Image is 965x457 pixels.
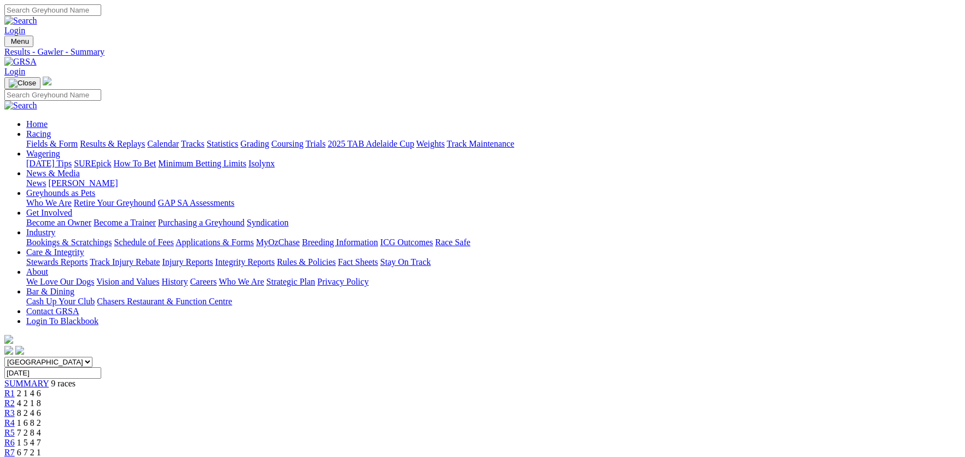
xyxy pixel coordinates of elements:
[26,218,961,228] div: Get Involved
[26,238,112,247] a: Bookings & Scratchings
[4,448,15,457] a: R7
[97,297,232,306] a: Chasers Restaurant & Function Centre
[26,178,961,188] div: News & Media
[26,297,961,306] div: Bar & Dining
[9,79,36,88] img: Close
[247,218,288,227] a: Syndication
[17,438,41,447] span: 1 5 4 7
[219,277,264,286] a: Who We Are
[4,36,33,47] button: Toggle navigation
[4,389,15,398] a: R1
[302,238,378,247] a: Breeding Information
[26,257,88,267] a: Stewards Reports
[26,228,55,237] a: Industry
[4,57,37,67] img: GRSA
[4,335,13,344] img: logo-grsa-white.png
[114,159,156,168] a: How To Bet
[26,297,95,306] a: Cash Up Your Club
[11,37,29,45] span: Menu
[256,238,300,247] a: MyOzChase
[147,139,179,148] a: Calendar
[215,257,275,267] a: Integrity Reports
[248,159,275,168] a: Isolynx
[4,16,37,26] img: Search
[4,428,15,437] a: R5
[416,139,445,148] a: Weights
[4,67,25,76] a: Login
[305,139,325,148] a: Trials
[17,448,41,457] span: 6 7 2 1
[17,428,41,437] span: 7 2 8 4
[380,257,431,267] a: Stay On Track
[161,277,188,286] a: History
[26,159,72,168] a: [DATE] Tips
[4,77,40,89] button: Toggle navigation
[4,398,15,408] a: R2
[4,89,101,101] input: Search
[26,198,72,207] a: Who We Are
[26,129,51,138] a: Racing
[4,408,15,418] a: R3
[17,408,41,418] span: 8 2 4 6
[26,218,91,227] a: Become an Owner
[15,346,24,355] img: twitter.svg
[26,267,48,276] a: About
[158,218,245,227] a: Purchasing a Greyhound
[26,287,74,296] a: Bar & Dining
[4,379,49,388] span: SUMMARY
[4,418,15,427] a: R4
[17,398,41,408] span: 4 2 1 8
[26,178,46,188] a: News
[317,277,369,286] a: Privacy Policy
[26,149,60,158] a: Wagering
[338,257,378,267] a: Fact Sheets
[26,169,80,178] a: News & Media
[26,316,98,326] a: Login To Blackbook
[26,119,48,129] a: Home
[4,4,101,16] input: Search
[17,389,41,398] span: 2 1 4 6
[26,139,78,148] a: Fields & Form
[26,159,961,169] div: Wagering
[158,198,235,207] a: GAP SA Assessments
[190,277,217,286] a: Careers
[48,178,118,188] a: [PERSON_NAME]
[74,198,156,207] a: Retire Your Greyhound
[4,26,25,35] a: Login
[26,198,961,208] div: Greyhounds as Pets
[158,159,246,168] a: Minimum Betting Limits
[26,139,961,149] div: Racing
[80,139,145,148] a: Results & Replays
[26,208,72,217] a: Get Involved
[26,306,79,316] a: Contact GRSA
[114,238,173,247] a: Schedule of Fees
[43,77,51,85] img: logo-grsa-white.png
[26,277,94,286] a: We Love Our Dogs
[271,139,304,148] a: Coursing
[328,139,414,148] a: 2025 TAB Adelaide Cup
[26,247,84,257] a: Care & Integrity
[447,139,514,148] a: Track Maintenance
[4,47,961,57] a: Results - Gawler - Summary
[26,238,961,247] div: Industry
[181,139,205,148] a: Tracks
[26,188,95,198] a: Greyhounds as Pets
[17,418,41,427] span: 1 6 8 2
[4,367,101,379] input: Select date
[162,257,213,267] a: Injury Reports
[4,101,37,111] img: Search
[207,139,239,148] a: Statistics
[26,277,961,287] div: About
[277,257,336,267] a: Rules & Policies
[4,438,15,447] a: R6
[96,277,159,286] a: Vision and Values
[90,257,160,267] a: Track Injury Rebate
[74,159,111,168] a: SUREpick
[94,218,156,227] a: Become a Trainer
